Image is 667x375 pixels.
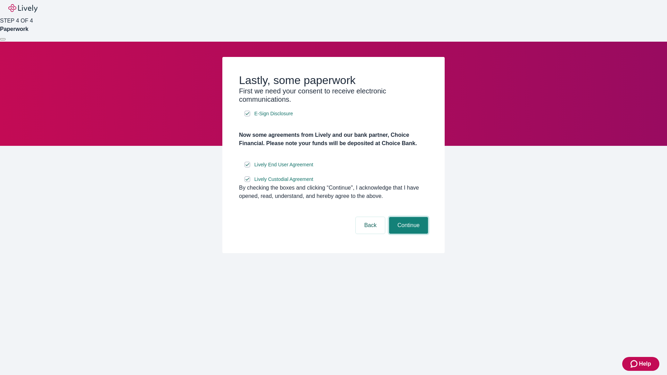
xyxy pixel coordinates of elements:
h4: Now some agreements from Lively and our bank partner, Choice Financial. Please note your funds wi... [239,131,428,148]
h3: First we need your consent to receive electronic communications. [239,87,428,103]
div: By checking the boxes and clicking “Continue", I acknowledge that I have opened, read, understand... [239,184,428,200]
span: Lively End User Agreement [254,161,313,168]
h2: Lastly, some paperwork [239,74,428,87]
span: Help [639,360,651,368]
span: Lively Custodial Agreement [254,176,313,183]
img: Lively [8,4,38,12]
button: Continue [389,217,428,234]
button: Zendesk support iconHelp [622,357,659,371]
svg: Zendesk support icon [631,360,639,368]
a: e-sign disclosure document [253,160,315,169]
a: e-sign disclosure document [253,175,315,184]
span: E-Sign Disclosure [254,110,293,117]
a: e-sign disclosure document [253,109,294,118]
button: Back [356,217,385,234]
